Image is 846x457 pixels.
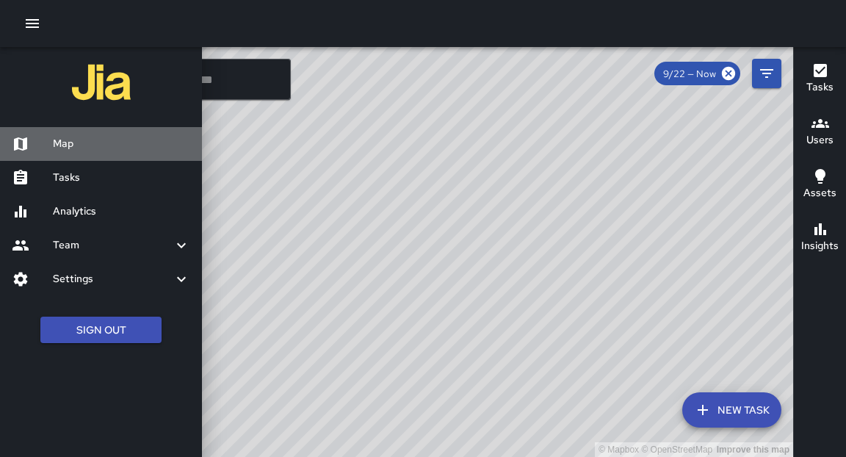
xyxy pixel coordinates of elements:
[801,238,839,254] h6: Insights
[53,237,173,253] h6: Team
[803,185,836,201] h6: Assets
[53,204,190,220] h6: Analytics
[72,53,131,112] img: jia-logo
[53,271,173,287] h6: Settings
[682,392,781,428] button: New Task
[53,136,190,152] h6: Map
[53,170,190,186] h6: Tasks
[806,79,834,96] h6: Tasks
[806,132,834,148] h6: Users
[40,317,162,344] button: Sign Out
